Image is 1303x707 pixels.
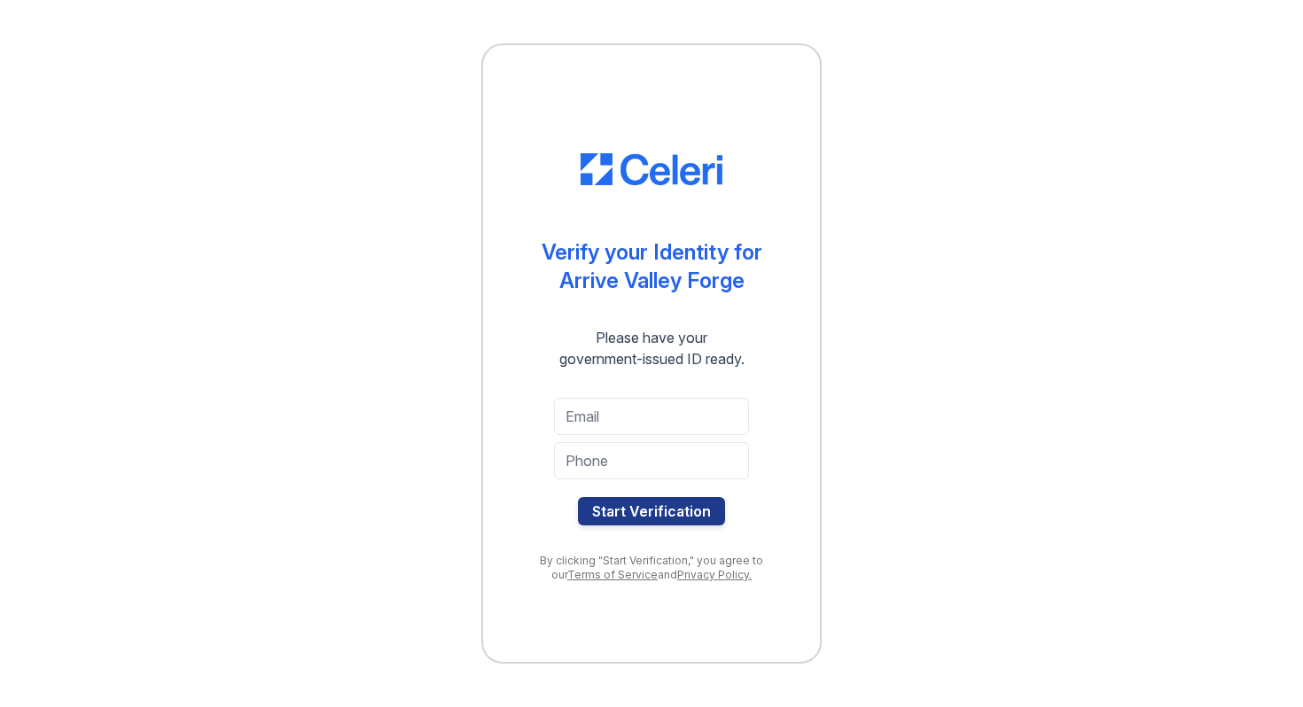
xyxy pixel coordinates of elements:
input: Email [554,398,749,435]
img: CE_Logo_Blue-a8612792a0a2168367f1c8372b55b34899dd931a85d93a1a3d3e32e68fde9ad4.png [581,153,722,185]
input: Phone [554,442,749,479]
div: Please have your government-issued ID ready. [527,327,776,369]
div: By clicking "Start Verification," you agree to our and [519,554,784,582]
a: Terms of Service [567,568,658,581]
div: Verify your Identity for Arrive Valley Forge [542,238,762,295]
button: Start Verification [578,497,725,525]
a: Privacy Policy. [677,568,752,581]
